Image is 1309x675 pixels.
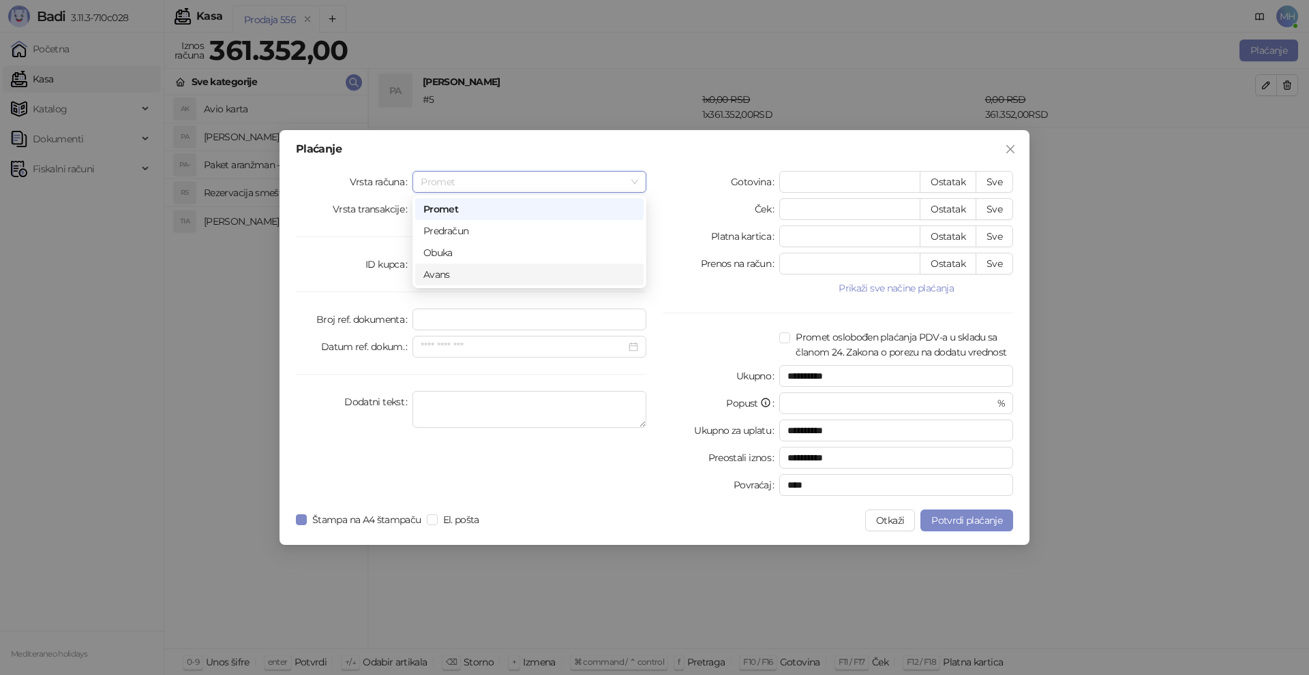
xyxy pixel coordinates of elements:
label: Povraćaj [734,474,779,496]
div: Promet [415,198,644,220]
button: Prikaži sve načine plaćanja [779,280,1013,296]
label: Dodatni tekst [344,391,412,413]
div: Obuka [423,245,635,260]
span: Promet [421,172,638,192]
span: El. pošta [438,512,485,527]
button: Ostatak [920,253,976,274]
button: Sve [976,198,1013,220]
div: Obuka [415,242,644,264]
div: Plaćanje [296,144,1013,155]
span: Promet oslobođen plaćanja PDV-a u skladu sa članom 24. Zakona o porezu na dodatu vrednost [790,330,1013,360]
label: Ukupno za uplatu [694,420,779,441]
button: Ostatak [920,171,976,193]
div: Predračun [415,220,644,242]
button: Close [999,138,1021,160]
button: Ostatak [920,198,976,220]
span: Štampa na A4 štampaču [307,512,427,527]
button: Ostatak [920,225,976,247]
label: Ukupno [736,365,780,387]
span: close [1005,144,1016,155]
div: Avans [423,267,635,282]
div: Predračun [423,223,635,238]
span: Zatvori [999,144,1021,155]
div: Avans [415,264,644,285]
label: Preostali iznos [708,447,780,469]
label: Vrsta transakcije [333,198,413,220]
button: Otkaži [865,509,915,531]
label: Prenos na račun [701,253,780,274]
input: Popust [787,393,994,413]
label: Popust [726,392,779,414]
input: Datum ref. dokum. [421,339,626,354]
label: Gotovina [731,171,779,193]
div: Promet [423,202,635,217]
button: Potvrdi plaćanje [920,509,1013,531]
label: ID kupca [365,253,412,275]
button: Sve [976,171,1013,193]
textarea: Dodatni tekst [412,391,646,428]
label: Platna kartica [711,225,779,247]
span: Potvrdi plaćanje [931,514,1002,527]
button: Sve [976,225,1013,247]
label: Vrsta računa [350,171,413,193]
label: Broj ref. dokumenta [316,309,412,330]
button: Sve [976,253,1013,274]
input: Broj ref. dokumenta [412,309,646,330]
label: Datum ref. dokum. [321,336,413,358]
label: Ček [755,198,779,220]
